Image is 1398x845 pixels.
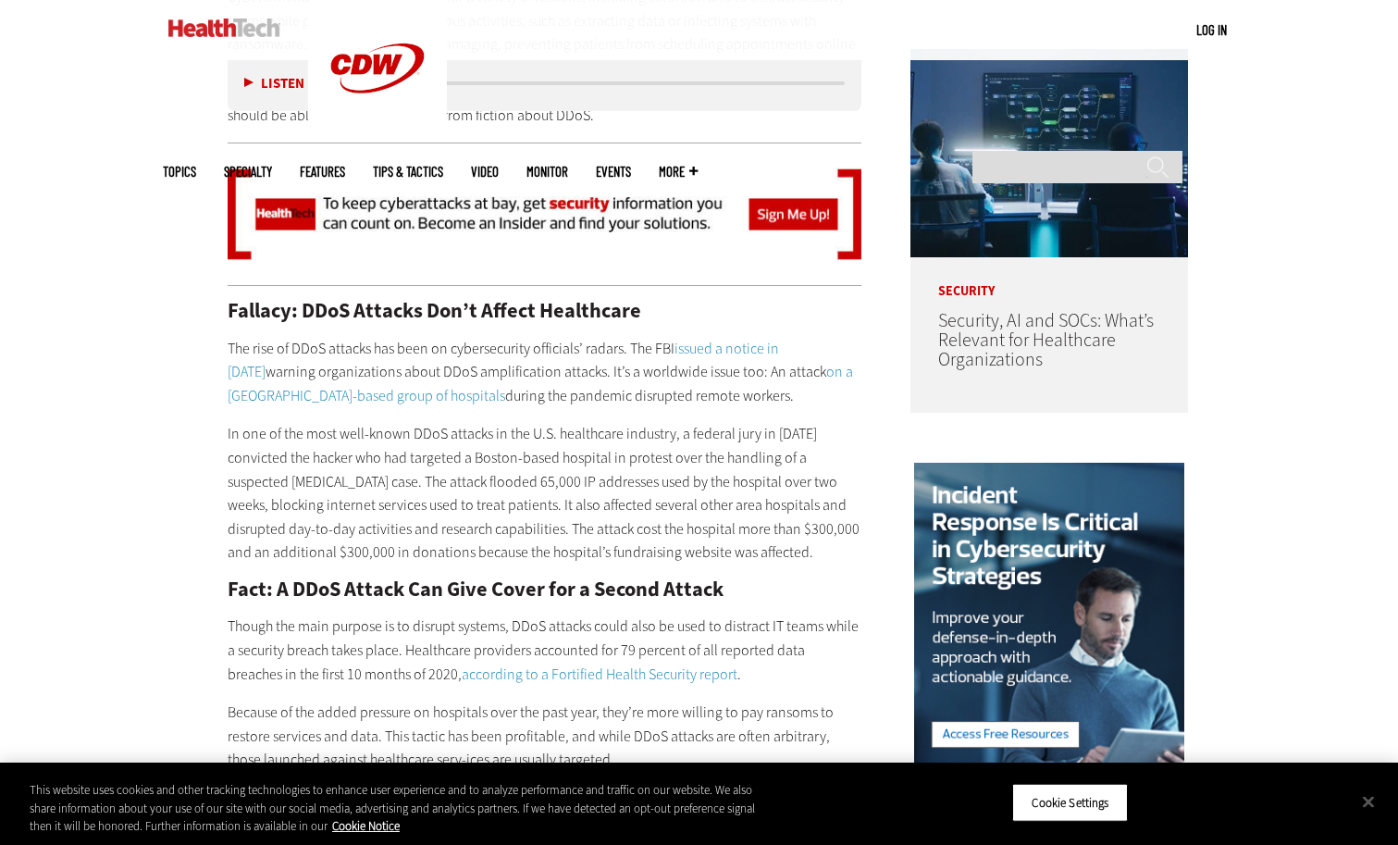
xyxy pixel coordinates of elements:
h2: Fact: A DDoS Attack Can Give Cover for a Second Attack [228,579,862,600]
p: The rise of DDoS attacks has been on cybersecurity officials’ radars. The FBI warning organizatio... [228,337,862,408]
img: Become an Insider: Cybersecurity [228,160,862,269]
img: security team in high-tech computer room [910,49,1188,257]
button: Close [1348,781,1389,822]
a: Security, AI and SOCs: What’s Relevant for Healthcare Organizations [938,308,1154,372]
img: incident response right rail [914,463,1184,817]
button: Cookie Settings [1012,783,1128,822]
p: Though the main purpose is to disrupt systems, DDoS attacks could also be used to distract IT tea... [228,615,862,686]
span: More [659,165,698,179]
div: This website uses cookies and other tracking technologies to enhance user experience and to analy... [30,781,769,836]
p: In one of the most well-known DDoS attacks in the U.S. healthcare industry, a federal jury in [DA... [228,422,862,565]
span: Specialty [224,165,272,179]
a: on a [GEOGRAPHIC_DATA]-based group of hospitals [228,362,853,405]
span: Topics [163,165,196,179]
a: CDW [308,122,447,142]
img: Home [168,19,280,37]
a: according to a Fortified Health Security report [462,665,737,684]
h2: Fallacy: DDoS Attacks Don’t Affect Healthcare [228,301,862,321]
a: MonITor [526,165,568,179]
a: More information about your privacy [332,818,400,834]
p: Security [910,257,1188,298]
div: User menu [1196,20,1227,40]
a: Events [596,165,631,179]
a: Log in [1196,21,1227,38]
p: Because of the added pressure on hospitals over the past year, they’re more willing to pay ransom... [228,701,862,772]
a: Features [300,165,345,179]
a: Video [471,165,499,179]
a: Tips & Tactics [373,165,443,179]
